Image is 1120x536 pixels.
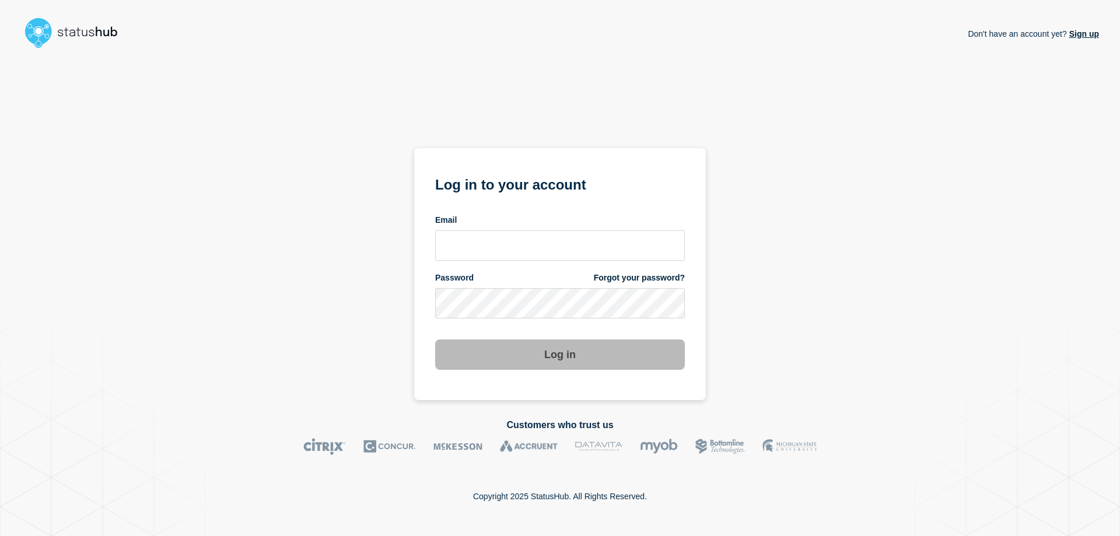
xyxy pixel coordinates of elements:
h2: Customers who trust us [21,420,1099,430]
h1: Log in to your account [435,173,685,194]
img: Accruent logo [500,438,558,455]
span: Email [435,215,457,226]
button: Log in [435,339,685,370]
img: McKesson logo [433,438,482,455]
input: password input [435,288,685,318]
img: myob logo [640,438,678,455]
img: MSU logo [762,438,817,455]
span: Password [435,272,474,283]
a: Forgot your password? [594,272,685,283]
img: Citrix logo [303,438,346,455]
img: Concur logo [363,438,416,455]
img: Bottomline logo [695,438,745,455]
img: DataVita logo [575,438,622,455]
img: StatusHub logo [21,14,132,51]
a: Sign up [1067,29,1099,38]
p: Don't have an account yet? [968,20,1099,48]
p: Copyright 2025 StatusHub. All Rights Reserved. [473,492,647,501]
input: email input [435,230,685,261]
